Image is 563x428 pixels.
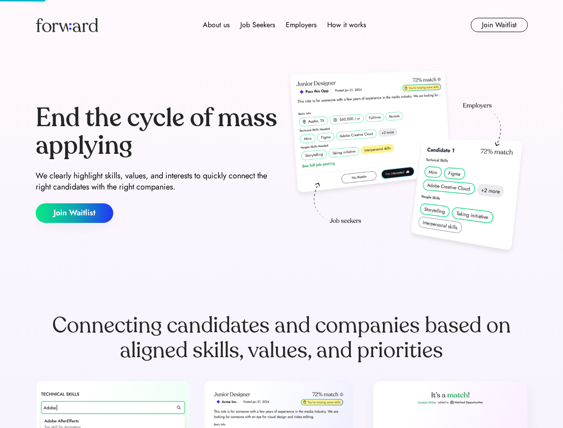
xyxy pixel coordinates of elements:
div: We clearly highlight skills, values, and interests to quickly connect the right candidates with t... [36,170,278,193]
button: Join Waitlist [471,18,528,32]
div: Connecting candidates and companies based on aligned skills, values, and priorities [36,313,528,363]
div: How it works [327,20,366,30]
button: Join Waitlist [36,203,113,223]
div: End the cycle of mass applying [36,104,278,159]
div: Employers [286,20,316,30]
div: About us [203,20,230,30]
img: hero-image.png [285,68,528,259]
div: Job Seekers [240,20,275,30]
img: Forward logo [36,18,98,32]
